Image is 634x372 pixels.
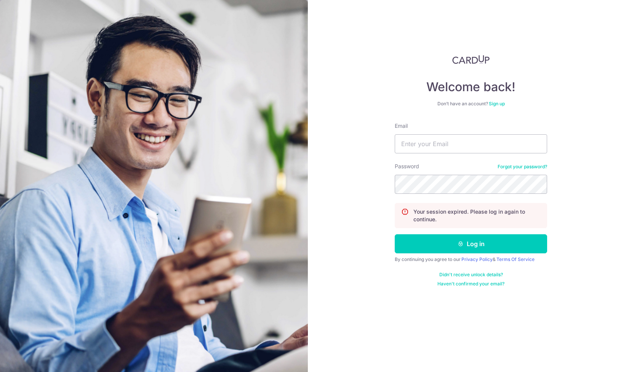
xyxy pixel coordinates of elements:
img: CardUp Logo [452,55,490,64]
a: Privacy Policy [461,256,493,262]
label: Email [395,122,408,130]
div: By continuing you agree to our & [395,256,547,262]
label: Password [395,163,419,170]
button: Log in [395,234,547,253]
a: Sign up [489,101,505,106]
a: Haven't confirmed your email? [437,281,504,287]
a: Terms Of Service [496,256,535,262]
div: Don’t have an account? [395,101,547,107]
a: Didn't receive unlock details? [439,272,503,278]
a: Forgot your password? [498,164,547,170]
p: Your session expired. Please log in again to continue. [413,208,541,223]
input: Enter your Email [395,134,547,153]
h4: Welcome back! [395,79,547,95]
